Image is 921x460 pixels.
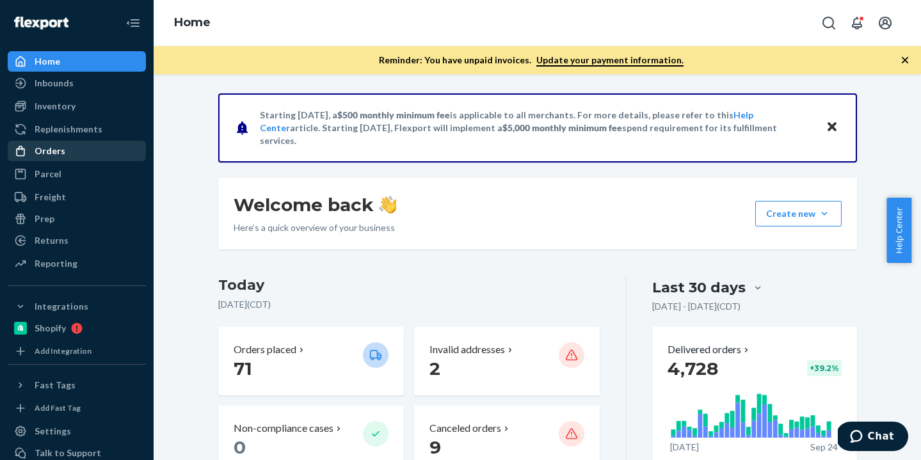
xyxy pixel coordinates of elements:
[652,300,741,313] p: [DATE] - [DATE] ( CDT )
[429,342,505,357] p: Invalid addresses
[429,421,501,436] p: Canceled orders
[35,402,81,413] div: Add Fast Tag
[872,10,898,36] button: Open account menu
[14,17,68,29] img: Flexport logo
[35,257,77,270] div: Reporting
[35,425,71,438] div: Settings
[414,327,600,395] button: Invalid addresses 2
[35,345,92,356] div: Add Integration
[35,234,68,247] div: Returns
[337,109,450,120] span: $500 monthly minimum fee
[838,422,908,454] iframe: Opens a widget where you can chat to one of our agents
[8,209,146,229] a: Prep
[844,10,870,36] button: Open notifications
[8,401,146,416] a: Add Fast Tag
[35,123,102,136] div: Replenishments
[35,55,60,68] div: Home
[886,198,911,263] button: Help Center
[379,54,684,67] p: Reminder: You have unpaid invoices.
[35,300,88,313] div: Integrations
[234,193,397,216] h1: Welcome back
[234,221,397,234] p: Here’s a quick overview of your business
[8,164,146,184] a: Parcel
[652,278,746,297] div: Last 30 days
[218,327,404,395] button: Orders placed 71
[164,4,221,42] ol: breadcrumbs
[8,421,146,441] a: Settings
[35,168,61,180] div: Parcel
[8,318,146,338] a: Shopify
[536,54,684,67] a: Update your payment information.
[234,421,333,436] p: Non-compliance cases
[8,119,146,139] a: Replenishments
[35,191,66,203] div: Freight
[824,118,840,137] button: Close
[35,100,76,113] div: Inventory
[120,10,146,36] button: Close Navigation
[35,379,76,392] div: Fast Tags
[755,201,842,226] button: Create new
[8,187,146,207] a: Freight
[8,73,146,93] a: Inbounds
[35,77,74,90] div: Inbounds
[260,109,813,147] p: Starting [DATE], a is applicable to all merchants. For more details, please refer to this article...
[35,145,65,157] div: Orders
[218,275,600,296] h3: Today
[218,298,600,311] p: [DATE] ( CDT )
[8,344,146,359] a: Add Integration
[670,441,699,454] p: [DATE]
[8,230,146,251] a: Returns
[429,358,440,379] span: 2
[234,342,296,357] p: Orders placed
[810,441,838,454] p: Sep 24
[8,253,146,274] a: Reporting
[8,141,146,161] a: Orders
[379,196,397,214] img: hand-wave emoji
[174,15,211,29] a: Home
[8,296,146,317] button: Integrations
[8,51,146,72] a: Home
[35,447,101,459] div: Talk to Support
[429,436,441,458] span: 9
[668,342,751,357] button: Delivered orders
[8,375,146,395] button: Fast Tags
[8,96,146,116] a: Inventory
[807,360,842,376] div: + 39.2 %
[234,358,252,379] span: 71
[816,10,842,36] button: Open Search Box
[35,322,66,335] div: Shopify
[35,212,54,225] div: Prep
[234,436,246,458] span: 0
[502,122,622,133] span: $5,000 monthly minimum fee
[668,358,718,379] span: 4,728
